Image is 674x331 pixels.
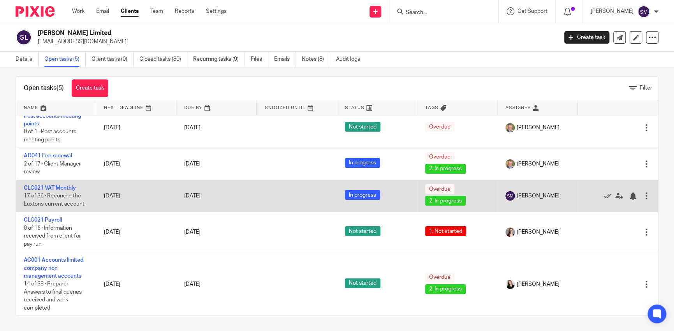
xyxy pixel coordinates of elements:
span: [DATE] [184,193,201,199]
img: svg%3E [16,29,32,46]
a: Post accounts meeting points [24,113,81,127]
span: 0 of 16 · Information received from client for pay run [24,225,81,247]
a: Recurring tasks (9) [193,52,245,67]
span: [PERSON_NAME] [517,160,560,168]
span: Snoozed Until [264,106,305,110]
p: [EMAIL_ADDRESS][DOMAIN_NAME] [38,38,553,46]
span: 0 of 1 · Post accounts meeting points [24,129,76,143]
a: Details [16,52,39,67]
span: [DATE] [184,161,201,167]
span: In progress [345,190,380,200]
span: Not started [345,226,380,236]
td: [DATE] [96,252,176,316]
td: [DATE] [96,212,176,252]
img: High%20Res%20Andrew%20Price%20Accountants_Poppy%20Jakes%20photography-1109.jpg [505,123,515,132]
img: HR%20Andrew%20Price_Molly_Poppy%20Jakes%20Photography-7.jpg [505,280,515,289]
img: svg%3E [505,191,515,201]
span: [DATE] [184,282,201,287]
span: 1. Not started [425,226,466,236]
p: [PERSON_NAME] [591,7,634,15]
input: Search [405,9,475,16]
a: Mark as done [604,192,615,200]
a: AD041 Fee renewal [24,153,72,158]
span: 2. In progress [425,196,466,206]
span: [DATE] [184,229,201,235]
a: Emails [274,52,296,67]
span: 2. In progress [425,284,466,294]
img: High%20Res%20Andrew%20Price%20Accountants_Poppy%20Jakes%20photography-1109.jpg [505,159,515,169]
img: svg%3E [637,5,650,18]
span: 2 of 17 · Client Manager review [24,161,81,175]
a: Clients [121,7,139,15]
a: CLG021 VAT Monthly [24,185,76,191]
span: Overdue [425,122,454,132]
h2: [PERSON_NAME] Limited [38,29,450,37]
a: Email [96,7,109,15]
a: Closed tasks (80) [139,52,187,67]
span: 14 of 38 · Preparer Answers to final queries received and work completed [24,281,82,311]
span: [PERSON_NAME] [517,228,560,236]
a: AC001 Accounts limited company non management accounts [24,257,83,279]
a: Create task [564,31,609,44]
span: [PERSON_NAME] [517,280,560,288]
a: Reports [175,7,194,15]
span: Overdue [425,152,454,162]
span: (5) [56,85,64,91]
a: Audit logs [336,52,366,67]
a: Settings [206,7,227,15]
span: Get Support [517,9,547,14]
img: High%20Res%20Andrew%20Price%20Accountants%20_Poppy%20Jakes%20Photography-3%20-%20Copy.jpg [505,227,515,237]
a: Client tasks (0) [92,52,134,67]
span: Status [345,106,364,110]
span: Overdue [425,273,454,282]
span: Filter [640,85,652,91]
a: Work [72,7,84,15]
a: Open tasks (5) [44,52,86,67]
span: In progress [345,158,380,168]
span: [PERSON_NAME] [517,124,560,132]
span: Not started [345,278,380,288]
span: 2. In progress [425,164,466,174]
td: [DATE] [96,108,176,148]
span: [DATE] [184,125,201,130]
a: Files [251,52,268,67]
img: Pixie [16,6,55,17]
td: [DATE] [96,180,176,212]
span: [PERSON_NAME] [517,192,560,200]
a: CLG021 Payroll [24,217,62,223]
span: 17 of 36 · Reconcile the Luxtons current account. [24,193,86,207]
a: Team [150,7,163,15]
a: Create task [72,79,108,97]
span: Tags [425,106,438,110]
td: [DATE] [96,148,176,180]
a: Notes (8) [302,52,330,67]
h1: Open tasks [24,84,64,92]
span: Not started [345,122,380,132]
span: Overdue [425,184,454,194]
